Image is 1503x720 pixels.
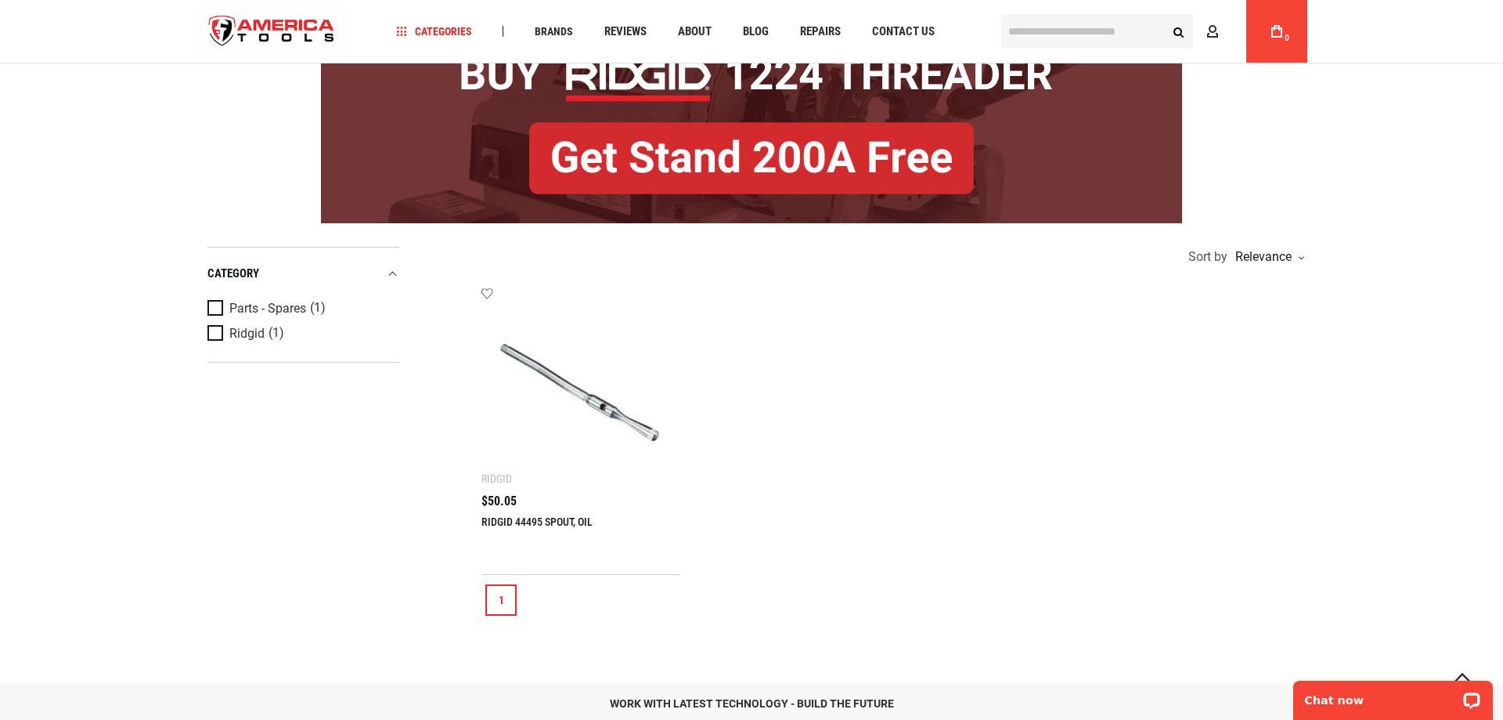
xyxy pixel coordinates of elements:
img: RIDGID 44495 SPOUT, OIL [497,302,664,469]
span: Repairs [800,26,841,38]
a: store logo [196,2,348,61]
span: Ridgid [229,327,265,341]
a: Parts - Spares (1) [207,300,395,317]
span: Categories [397,26,472,37]
span: Blog [743,26,769,38]
img: BOGO: Buy RIDGID® 1224 Threader, Get Stand 200A Free! [321,16,1182,223]
span: 0 [1285,34,1289,42]
a: Contact Us [865,21,942,42]
span: $50.05 [481,495,517,508]
span: Reviews [604,26,647,38]
iframe: LiveChat chat widget [1283,671,1503,720]
a: Brands [528,21,580,42]
div: Product Filters [207,247,399,363]
a: Categories [390,21,479,42]
div: Ridgid [481,472,512,485]
span: (1) [269,327,284,340]
span: Brands [535,26,573,37]
img: America Tools [196,2,348,61]
span: Parts - Spares [229,302,306,316]
span: Contact Us [872,26,935,38]
a: Ridgid (1) [207,325,395,342]
span: Sort by [1188,251,1227,263]
button: Search [1163,16,1193,46]
span: About [678,26,712,38]
a: About [671,21,719,42]
a: 1 [485,584,517,616]
a: Blog [736,21,776,42]
span: (1) [310,302,326,315]
a: RIDGID 44495 SPOUT, OIL [481,516,593,528]
div: category [207,263,399,284]
a: Repairs [793,21,848,42]
div: Relevance [1231,251,1303,263]
a: Reviews [597,21,654,42]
